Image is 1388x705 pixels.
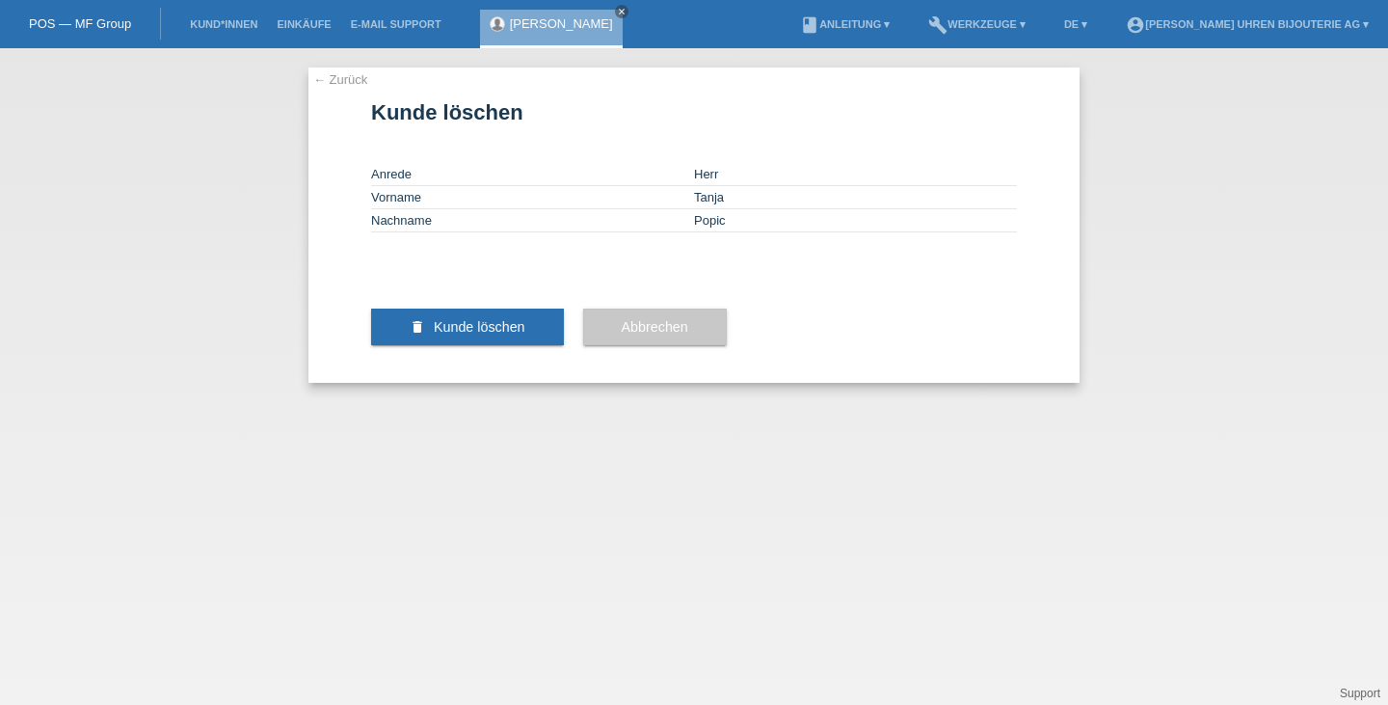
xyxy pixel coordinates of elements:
[1126,15,1145,35] i: account_circle
[410,319,425,335] i: delete
[694,209,1017,232] td: Popic
[694,186,1017,209] td: Tanja
[622,319,688,335] span: Abbrechen
[341,18,451,30] a: E-Mail Support
[1340,687,1380,700] a: Support
[29,16,131,31] a: POS — MF Group
[583,309,727,345] button: Abbrechen
[434,319,525,335] span: Kunde löschen
[371,186,694,209] td: Vorname
[371,163,694,186] td: Anrede
[371,100,1017,124] h1: Kunde löschen
[790,18,899,30] a: bookAnleitung ▾
[510,16,613,31] a: [PERSON_NAME]
[180,18,267,30] a: Kund*innen
[617,7,627,16] i: close
[615,5,628,18] a: close
[371,309,564,345] button: delete Kunde löschen
[800,15,819,35] i: book
[928,15,948,35] i: build
[313,72,367,87] a: ← Zurück
[1116,18,1378,30] a: account_circle[PERSON_NAME] Uhren Bijouterie AG ▾
[919,18,1035,30] a: buildWerkzeuge ▾
[694,163,1017,186] td: Herr
[267,18,340,30] a: Einkäufe
[1054,18,1097,30] a: DE ▾
[371,209,694,232] td: Nachname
